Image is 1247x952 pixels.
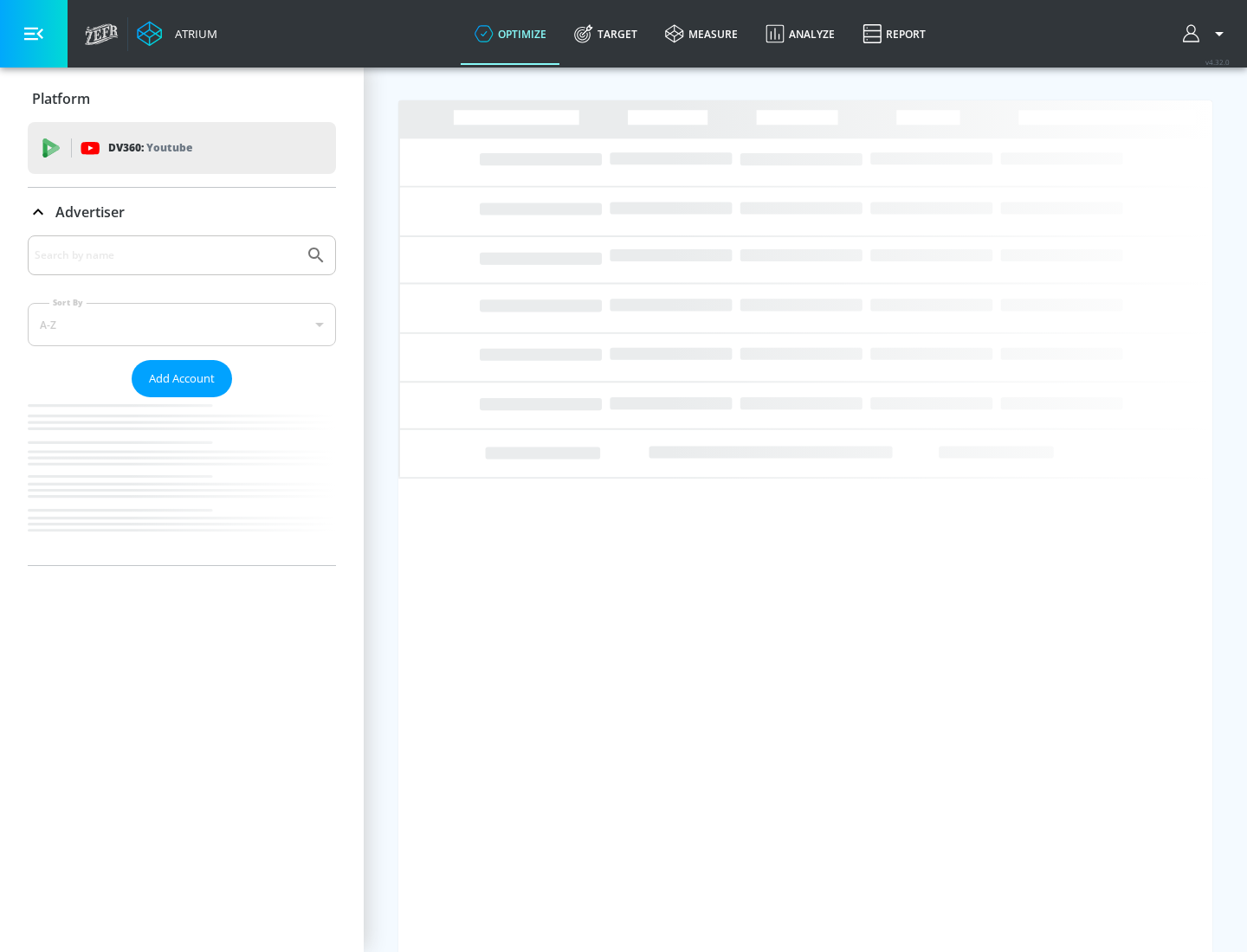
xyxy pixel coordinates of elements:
[168,26,217,42] div: Atrium
[651,3,752,65] a: measure
[137,21,217,47] a: Atrium
[146,138,192,157] p: Youtube
[28,397,336,565] nav: list of Advertiser
[32,89,90,108] p: Platform
[28,235,336,565] div: Advertiser
[560,3,651,65] a: Target
[28,122,336,174] div: DV360: Youtube
[1205,57,1230,67] span: v 4.32.0
[108,138,192,158] p: DV360:
[35,244,297,267] input: Search by name
[49,297,87,308] label: Sort By
[28,303,336,346] div: A-Z
[28,74,336,123] div: Platform
[55,203,125,222] p: Advertiser
[752,3,849,65] a: Analyze
[849,3,940,65] a: Report
[132,360,232,397] button: Add Account
[461,3,560,65] a: optimize
[149,369,215,389] span: Add Account
[28,188,336,236] div: Advertiser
